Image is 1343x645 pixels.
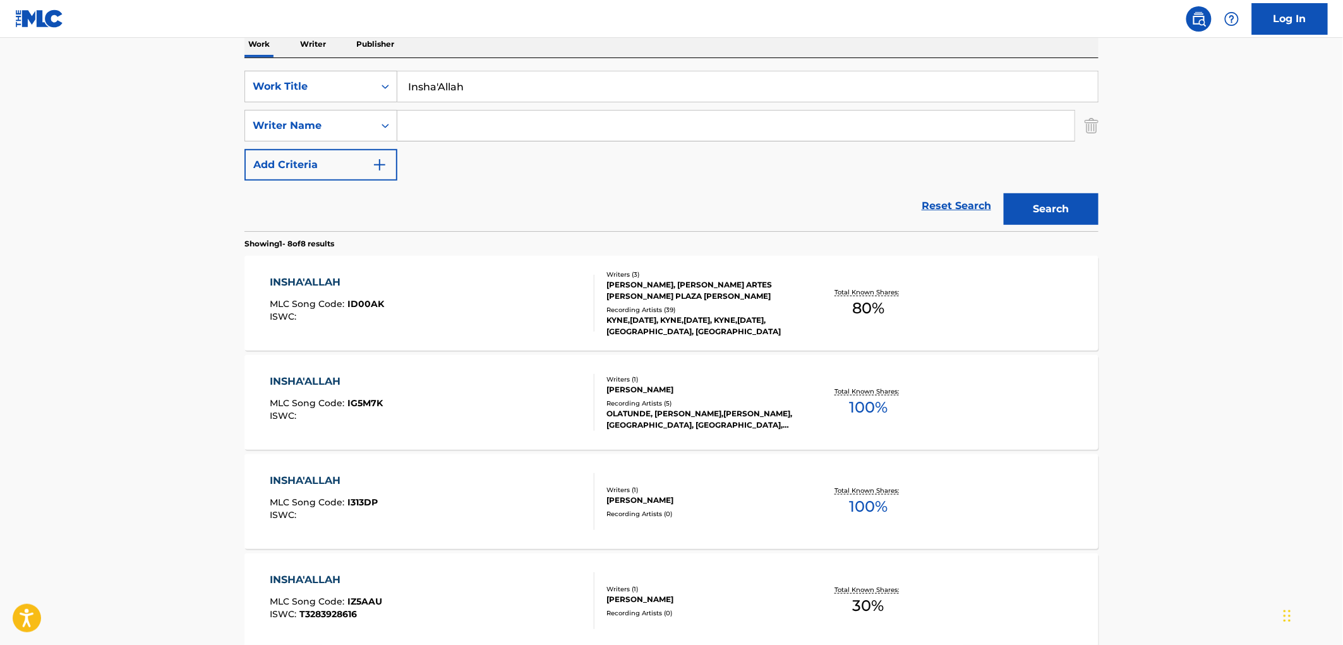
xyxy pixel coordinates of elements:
[270,374,383,389] div: INSHA'ALLAH
[300,608,358,620] span: T3283928616
[606,315,797,337] div: KYNE,[DATE], KYNE,[DATE], KYNE,[DATE], [GEOGRAPHIC_DATA], [GEOGRAPHIC_DATA]
[606,270,797,279] div: Writers ( 3 )
[270,311,300,322] span: ISWC :
[834,287,902,297] p: Total Known Shares:
[244,454,1099,549] a: INSHA'ALLAHMLC Song Code:I313DPISWC:Writers (1)[PERSON_NAME]Recording Artists (0)Total Known Shar...
[1085,110,1099,142] img: Delete Criterion
[606,375,797,384] div: Writers ( 1 )
[270,497,348,508] span: MLC Song Code :
[849,495,888,518] span: 100 %
[606,594,797,605] div: [PERSON_NAME]
[606,584,797,594] div: Writers ( 1 )
[270,572,383,588] div: INSHA'ALLAH
[1284,597,1291,635] div: Drag
[352,31,398,57] p: Publisher
[606,305,797,315] div: Recording Artists ( 39 )
[1191,11,1207,27] img: search
[834,486,902,495] p: Total Known Shares:
[606,608,797,618] div: Recording Artists ( 0 )
[853,594,884,617] span: 30 %
[244,71,1099,231] form: Search Form
[606,495,797,506] div: [PERSON_NAME]
[1224,11,1239,27] img: help
[1004,193,1099,225] button: Search
[606,399,797,408] div: Recording Artists ( 5 )
[1186,6,1212,32] a: Public Search
[606,408,797,431] div: OLATUNDE, [PERSON_NAME],[PERSON_NAME], [GEOGRAPHIC_DATA], [GEOGRAPHIC_DATA], [GEOGRAPHIC_DATA]
[834,585,902,594] p: Total Known Shares:
[270,608,300,620] span: ISWC :
[244,355,1099,450] a: INSHA'ALLAHMLC Song Code:IG5M7KISWC:Writers (1)[PERSON_NAME]Recording Artists (5)OLATUNDE, [PERSO...
[296,31,330,57] p: Writer
[348,596,383,607] span: IZ5AAU
[348,298,385,310] span: ID00AK
[253,79,366,94] div: Work Title
[348,397,383,409] span: IG5M7K
[244,149,397,181] button: Add Criteria
[849,396,888,419] span: 100 %
[270,275,385,290] div: INSHA'ALLAH
[244,238,334,250] p: Showing 1 - 8 of 8 results
[852,297,884,320] span: 80 %
[15,9,64,28] img: MLC Logo
[270,410,300,421] span: ISWC :
[915,192,997,220] a: Reset Search
[270,509,300,521] span: ISWC :
[270,298,348,310] span: MLC Song Code :
[270,397,348,409] span: MLC Song Code :
[606,384,797,395] div: [PERSON_NAME]
[244,256,1099,351] a: INSHA'ALLAHMLC Song Code:ID00AKISWC:Writers (3)[PERSON_NAME], [PERSON_NAME] ARTES [PERSON_NAME] P...
[348,497,378,508] span: I313DP
[606,509,797,519] div: Recording Artists ( 0 )
[606,279,797,302] div: [PERSON_NAME], [PERSON_NAME] ARTES [PERSON_NAME] PLAZA [PERSON_NAME]
[253,118,366,133] div: Writer Name
[1252,3,1328,35] a: Log In
[270,473,378,488] div: INSHA'ALLAH
[606,485,797,495] div: Writers ( 1 )
[1219,6,1244,32] div: Help
[372,157,387,172] img: 9d2ae6d4665cec9f34b9.svg
[244,31,274,57] p: Work
[834,387,902,396] p: Total Known Shares:
[270,596,348,607] span: MLC Song Code :
[1280,584,1343,645] iframe: Chat Widget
